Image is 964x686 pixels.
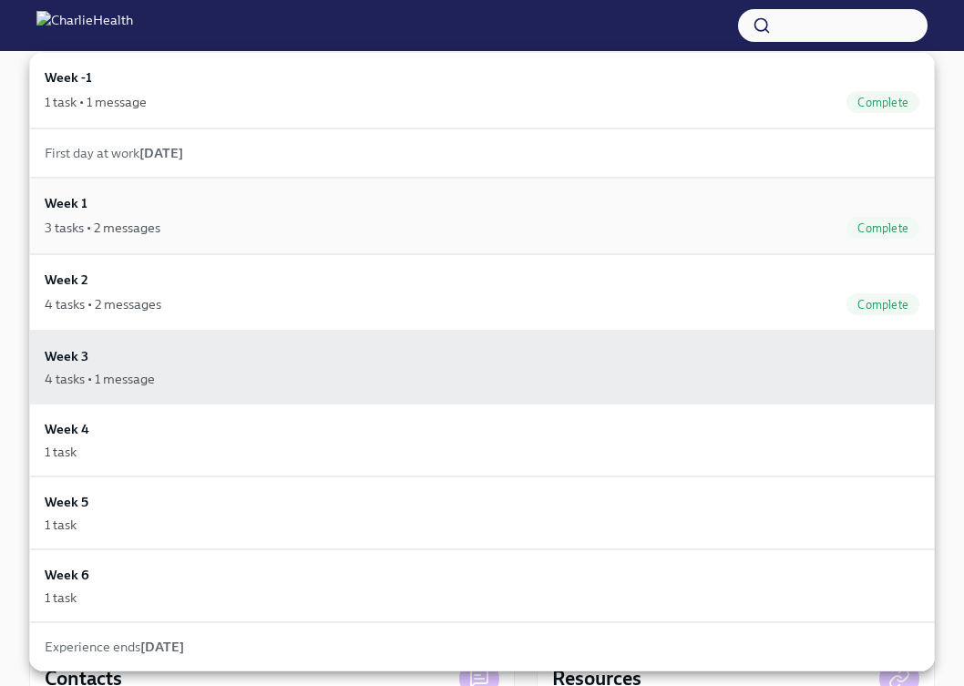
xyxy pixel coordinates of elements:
a: Week 24 tasks • 2 messagesComplete [29,254,935,331]
h6: Week 1 [45,193,87,213]
div: 1 task [45,516,77,534]
h6: Week 4 [45,419,89,439]
span: Complete [846,298,919,312]
span: Experience ends [45,639,184,655]
span: Complete [846,221,919,235]
h6: Week 3 [45,346,88,366]
h6: Week 5 [45,492,88,512]
a: Week 13 tasks • 2 messagesComplete [29,178,935,254]
h6: Week 6 [45,565,89,585]
span: First day at work [45,145,183,161]
div: 1 task [45,443,77,461]
div: 4 tasks • 1 message [45,370,155,388]
div: 1 task • 1 message [45,93,147,111]
span: Complete [846,96,919,109]
div: 3 tasks • 2 messages [45,219,160,237]
strong: [DATE] [140,639,184,655]
a: Week -11 task • 1 messageComplete [29,52,935,128]
h6: Week 2 [45,270,88,290]
div: 4 tasks • 2 messages [45,295,161,313]
a: Week 51 task [29,476,935,549]
a: Week 41 task [29,404,935,476]
h6: Week -1 [45,67,92,87]
div: 1 task [45,589,77,607]
a: Week 34 tasks • 1 message [29,331,935,404]
a: Week 61 task [29,549,935,622]
strong: [DATE] [139,145,183,161]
